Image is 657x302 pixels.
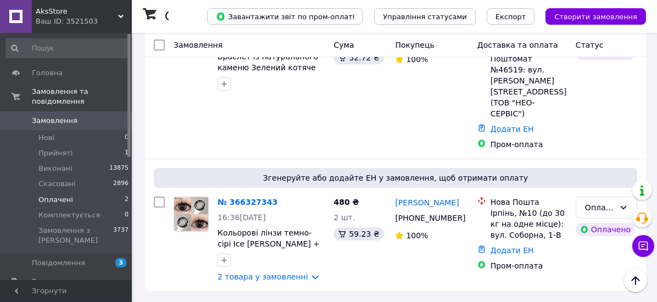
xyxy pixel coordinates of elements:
[491,125,534,133] a: Додати ЕН
[38,179,76,189] span: Скасовані
[38,133,54,143] span: Нові
[5,38,130,58] input: Пошук
[491,246,534,255] a: Додати ЕН
[333,41,354,49] span: Cума
[576,41,604,49] span: Статус
[109,164,129,174] span: 13875
[32,116,77,126] span: Замовлення
[395,41,434,49] span: Покупець
[491,31,567,119] div: [GEOGRAPHIC_DATA] ([GEOGRAPHIC_DATA].), Поштомат №46519: вул. [PERSON_NAME][STREET_ADDRESS] (ТОВ ...
[632,235,654,257] button: Чат з покупцем
[554,13,637,21] span: Створити замовлення
[38,226,113,245] span: Замовлення з [PERSON_NAME]
[406,231,428,240] span: 100%
[333,198,359,206] span: 480 ₴
[216,12,354,21] span: Завантажити звіт по пром-оплаті
[333,51,383,64] div: 52.72 ₴
[477,41,558,49] span: Доставка та оплата
[218,52,318,83] a: Браслет із натурального каменю Зелений котяче око
[36,7,118,16] span: AksStore
[487,8,535,25] button: Експорт
[585,202,615,214] div: Оплачено
[395,197,459,208] a: [PERSON_NAME]
[32,277,102,287] span: Товари та послуги
[491,139,567,150] div: Пром-оплата
[125,133,129,143] span: 0
[32,68,63,78] span: Головна
[491,260,567,271] div: Пром-оплата
[32,258,85,268] span: Повідомлення
[38,164,73,174] span: Виконані
[207,8,363,25] button: Завантажити звіт по пром-оплаті
[125,210,129,220] span: 0
[174,41,222,49] span: Замовлення
[406,55,428,64] span: 100%
[218,272,308,281] a: 2 товара у замовленні
[38,195,73,205] span: Оплачені
[174,197,208,231] img: Фото товару
[374,8,476,25] button: Управління статусами
[38,148,73,158] span: Прийняті
[125,195,129,205] span: 2
[165,10,276,23] h1: Список замовлень
[395,214,465,222] span: [PHONE_NUMBER]
[174,197,209,232] a: Фото товару
[113,226,129,245] span: 3737
[333,213,355,222] span: 2 шт.
[495,13,526,21] span: Експорт
[218,228,325,270] a: Кольорові лінзи темно-сірі Ice [PERSON_NAME] + контейнер для зберігання в подарунок
[32,87,132,107] span: Замовлення та повідомлення
[115,258,126,267] span: 3
[218,198,277,206] a: № 366327343
[491,208,567,241] div: Ірпінь, №10 (до 30 кг на одне місце): вул. Соборна, 1-В
[158,172,633,183] span: Згенеруйте або додайте ЕН у замовлення, щоб отримати оплату
[491,197,567,208] div: Нова Пошта
[36,16,132,26] div: Ваш ID: 3521503
[125,148,129,158] span: 1
[218,213,266,222] span: 16:36[DATE]
[576,223,635,236] div: Оплачено
[383,13,467,21] span: Управління статусами
[113,179,129,189] span: 2896
[534,12,646,20] a: Створити замовлення
[545,8,646,25] button: Створити замовлення
[333,227,383,241] div: 59.23 ₴
[624,269,647,292] button: Наверх
[38,210,100,220] span: Комплектується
